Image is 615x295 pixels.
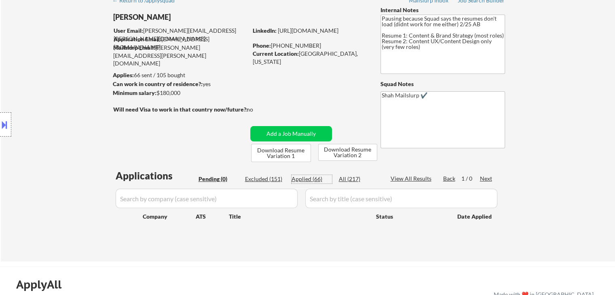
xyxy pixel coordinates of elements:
input: Search by company (case sensitive) [116,189,298,208]
div: Squad Notes [380,80,505,88]
strong: Will need Visa to work in that country now/future?: [113,106,248,113]
div: ApplyAll [16,278,71,291]
div: Applied (66) [292,175,332,183]
div: Title [229,213,368,221]
strong: Phone: [253,42,271,49]
input: Search by title (case sensitive) [305,189,497,208]
div: Applications [116,171,196,181]
strong: Can work in country of residence?: [113,80,203,87]
div: Company [143,213,196,221]
strong: User Email: [114,27,143,34]
div: no [247,105,270,114]
div: [PHONE_NUMBER] [253,42,367,50]
div: [GEOGRAPHIC_DATA], [US_STATE] [253,50,367,65]
div: [PERSON_NAME][EMAIL_ADDRESS][PERSON_NAME][DOMAIN_NAME] [114,27,247,42]
a: [URL][DOMAIN_NAME] [278,27,338,34]
div: yes [113,80,245,88]
div: All (217) [339,175,379,183]
div: Pending (0) [199,175,239,183]
button: Add a Job Manually [250,126,332,141]
strong: LinkedIn: [253,27,277,34]
button: Download Resume Variation 1 [251,144,311,162]
div: [PERSON_NAME] [113,12,279,22]
div: $180,000 [113,89,247,97]
strong: Mailslurp Email: [113,44,155,51]
div: Date Applied [457,213,493,221]
div: Next [480,175,493,183]
div: Status [376,209,446,223]
button: Download Resume Variation 2 [318,144,377,161]
strong: Application Email: [114,36,161,42]
strong: Current Location: [253,50,299,57]
div: ATS [196,213,229,221]
div: Back [443,175,456,183]
div: [EMAIL_ADDRESS][DOMAIN_NAME] [114,35,247,51]
div: View All Results [391,175,434,183]
div: Excluded (151) [245,175,285,183]
div: [PERSON_NAME][EMAIL_ADDRESS][PERSON_NAME][DOMAIN_NAME] [113,44,247,67]
div: 1 / 0 [461,175,480,183]
div: 66 sent / 105 bought [113,71,247,79]
div: Internal Notes [380,6,505,14]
